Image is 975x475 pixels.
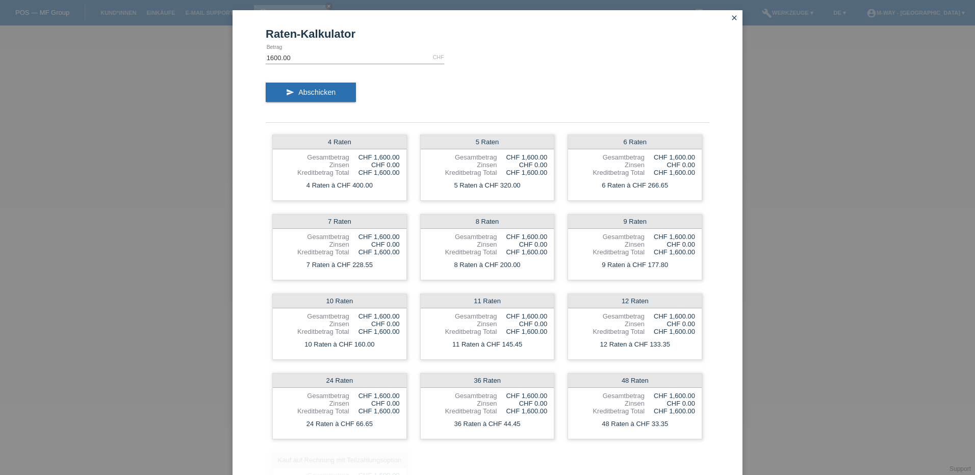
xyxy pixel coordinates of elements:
div: CHF 1,600.00 [645,153,695,161]
div: CHF 0.00 [645,161,695,169]
div: Zinsen [575,241,645,248]
div: CHF 1,600.00 [349,392,400,400]
div: Zinsen [575,400,645,407]
div: 6 Raten [568,135,702,149]
div: 5 Raten à CHF 320.00 [421,179,554,192]
div: Gesamtbetrag [427,312,497,320]
div: CHF 1,600.00 [497,407,547,415]
div: 7 Raten à CHF 228.55 [273,258,406,272]
div: CHF [432,54,444,60]
div: Zinsen [279,320,349,328]
div: 4 Raten à CHF 400.00 [273,179,406,192]
div: CHF 0.00 [645,320,695,328]
div: Zinsen [427,320,497,328]
div: CHF 1,600.00 [349,233,400,241]
div: 8 Raten [421,215,554,229]
div: Zinsen [279,400,349,407]
div: 36 Raten à CHF 44.45 [421,417,554,431]
div: CHF 0.00 [497,400,547,407]
div: CHF 1,600.00 [645,169,695,176]
div: Gesamtbetrag [427,153,497,161]
div: 12 Raten [568,294,702,308]
div: CHF 0.00 [497,241,547,248]
div: 12 Raten à CHF 133.35 [568,338,702,351]
div: Kreditbetrag Total [575,328,645,335]
div: 11 Raten à CHF 145.45 [421,338,554,351]
div: CHF 0.00 [497,320,547,328]
a: close [728,13,741,24]
div: Kreditbetrag Total [575,169,645,176]
div: CHF 1,600.00 [349,169,400,176]
div: CHF 0.00 [349,241,400,248]
div: CHF 1,600.00 [497,153,547,161]
div: CHF 1,600.00 [497,392,547,400]
div: Gesamtbetrag [279,392,349,400]
div: CHF 0.00 [349,400,400,407]
div: CHF 0.00 [349,320,400,328]
div: Zinsen [427,161,497,169]
div: CHF 1,600.00 [349,153,400,161]
div: CHF 1,600.00 [645,328,695,335]
div: Gesamtbetrag [575,233,645,241]
div: Zinsen [575,161,645,169]
div: CHF 1,600.00 [645,407,695,415]
div: CHF 1,600.00 [497,169,547,176]
button: send Abschicken [266,83,356,102]
div: Kreditbetrag Total [427,169,497,176]
i: close [730,14,738,22]
div: 48 Raten [568,374,702,388]
div: 11 Raten [421,294,554,308]
div: Zinsen [279,161,349,169]
div: Kreditbetrag Total [427,407,497,415]
div: Gesamtbetrag [575,312,645,320]
div: Zinsen [427,241,497,248]
div: 5 Raten [421,135,554,149]
div: Kauf auf Rechnung mit Teilzahlungsoption [273,453,406,467]
div: Gesamtbetrag [427,233,497,241]
div: CHF 0.00 [497,161,547,169]
div: 10 Raten à CHF 160.00 [273,338,406,351]
div: CHF 1,600.00 [497,312,547,320]
div: CHF 1,600.00 [349,407,400,415]
div: CHF 0.00 [349,161,400,169]
div: Zinsen [279,241,349,248]
div: Kreditbetrag Total [575,248,645,256]
div: 4 Raten [273,135,406,149]
div: 6 Raten à CHF 266.65 [568,179,702,192]
div: CHF 1,600.00 [497,248,547,256]
div: CHF 1,600.00 [349,328,400,335]
div: 9 Raten à CHF 177.80 [568,258,702,272]
div: 10 Raten [273,294,406,308]
div: Kreditbetrag Total [575,407,645,415]
div: CHF 1,600.00 [349,248,400,256]
div: CHF 1,600.00 [497,328,547,335]
div: Kreditbetrag Total [279,328,349,335]
div: Kreditbetrag Total [279,169,349,176]
div: Gesamtbetrag [427,392,497,400]
div: CHF 1,600.00 [645,233,695,241]
span: Abschicken [298,88,336,96]
div: 9 Raten [568,215,702,229]
div: CHF 1,600.00 [645,248,695,256]
div: Gesamtbetrag [279,233,349,241]
div: Kreditbetrag Total [279,407,349,415]
div: 7 Raten [273,215,406,229]
div: CHF 1,600.00 [497,233,547,241]
div: Kreditbetrag Total [279,248,349,256]
h1: Raten-Kalkulator [266,28,709,40]
div: CHF 0.00 [645,241,695,248]
div: 8 Raten à CHF 200.00 [421,258,554,272]
div: CHF 0.00 [645,400,695,407]
div: 24 Raten [273,374,406,388]
div: CHF 1,600.00 [645,392,695,400]
div: 36 Raten [421,374,554,388]
div: Gesamtbetrag [279,153,349,161]
div: Gesamtbetrag [575,153,645,161]
div: Gesamtbetrag [575,392,645,400]
div: 48 Raten à CHF 33.35 [568,417,702,431]
div: CHF 1,600.00 [349,312,400,320]
div: Gesamtbetrag [279,312,349,320]
div: Kreditbetrag Total [427,328,497,335]
div: Zinsen [575,320,645,328]
div: Kreditbetrag Total [427,248,497,256]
